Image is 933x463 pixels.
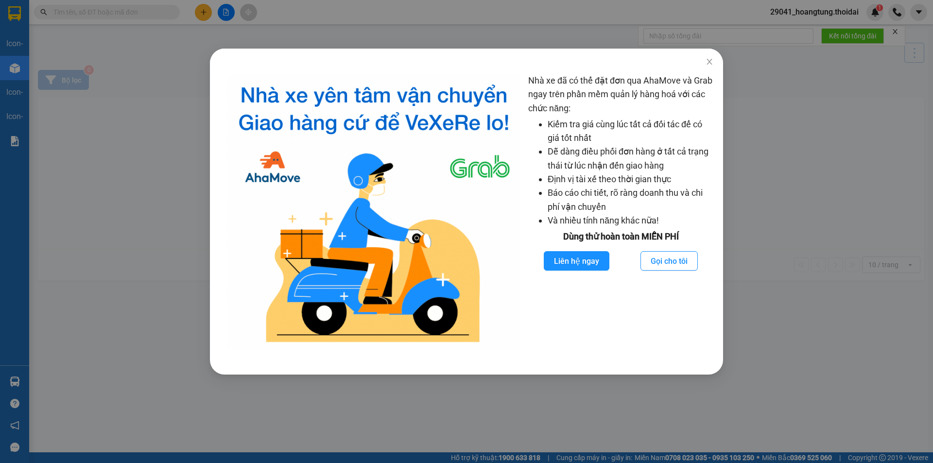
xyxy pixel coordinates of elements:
li: Và nhiều tính năng khác nữa! [548,214,713,227]
li: Kiểm tra giá cùng lúc tất cả đối tác để có giá tốt nhất [548,118,713,145]
li: Dễ dàng điều phối đơn hàng ở tất cả trạng thái từ lúc nhận đến giao hàng [548,145,713,172]
li: Định vị tài xế theo thời gian thực [548,172,713,186]
li: Báo cáo chi tiết, rõ ràng doanh thu và chi phí vận chuyển [548,186,713,214]
button: Liên hệ ngay [544,251,609,271]
div: Dùng thử hoàn toàn MIỄN PHÍ [528,230,713,243]
button: Gọi cho tôi [640,251,698,271]
div: Nhà xe đã có thể đặt đơn qua AhaMove và Grab ngay trên phần mềm quản lý hàng hoá với các chức năng: [528,74,713,350]
span: Gọi cho tôi [651,255,688,267]
button: Close [696,49,723,76]
span: Liên hệ ngay [554,255,599,267]
span: close [706,58,713,66]
img: logo [227,74,520,350]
